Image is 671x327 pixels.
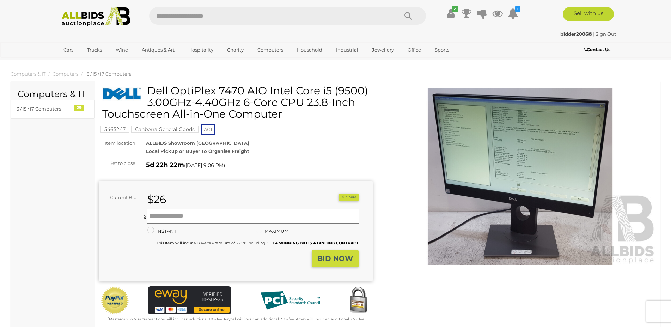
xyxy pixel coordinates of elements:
img: eWAY Payment Gateway [148,286,231,314]
a: Industrial [331,44,363,56]
a: Wine [111,44,133,56]
button: Share [339,194,358,201]
a: Sign Out [596,31,616,37]
h2: Computers & IT [18,89,88,99]
span: | [593,31,594,37]
div: Current Bid [99,194,142,202]
div: 29 [74,105,84,111]
a: Antiques & Art [137,44,179,56]
strong: ALLBIDS Showroom [GEOGRAPHIC_DATA] [146,140,249,146]
a: Canberra General Goods [131,126,199,132]
a: ✔ [446,7,456,20]
img: PCI DSS compliant [255,286,325,315]
a: Charity [222,44,248,56]
img: Allbids.com.au [58,7,134,26]
span: ( ) [184,162,225,168]
a: Computers [253,44,288,56]
a: Computers [53,71,78,77]
a: 1 [508,7,518,20]
i: ✔ [452,6,458,12]
a: Sell with us [563,7,614,21]
button: BID NOW [312,250,359,267]
a: Hospitality [184,44,218,56]
a: 54652-17 [100,126,129,132]
a: Sports [430,44,454,56]
a: bidder2006 [560,31,593,37]
div: Set to close [93,159,141,167]
a: [GEOGRAPHIC_DATA] [59,56,118,67]
a: Household [292,44,327,56]
a: Cars [59,44,78,56]
a: i3 / i5 / i7 Computers 29 [11,100,95,118]
span: ACT [201,124,215,135]
label: INSTANT [147,227,176,235]
img: Official PayPal Seal [100,286,129,315]
li: Watch this item [331,194,338,201]
a: Office [403,44,426,56]
div: i3 / i5 / i7 Computers [15,105,73,113]
b: A WINNING BID IS A BINDING CONTRACT [275,240,359,245]
button: Search [391,7,426,25]
span: [DATE] 9:06 PM [185,162,224,168]
strong: 5d 22h 22m [146,161,184,169]
label: MAXIMUM [256,227,288,235]
h1: Dell OptiPlex 7470 AIO Intel Core i5 (9500) 3.00GHz-4.40GHz 6-Core CPU 23.8-Inch Touchscreen All-... [102,85,371,120]
strong: $26 [147,193,166,206]
img: Secured by Rapid SSL [344,286,372,315]
a: i3 / i5 / i7 Computers [85,71,131,77]
small: This Item will incur a Buyer's Premium of 22.5% including GST. [157,240,359,245]
div: Item location [93,139,141,147]
img: Dell OptiPlex 7470 AIO Intel Core i5 (9500) 3.00GHz-4.40GHz 6-Core CPU 23.8-Inch Touchscreen All-... [102,87,142,101]
mark: Canberra General Goods [131,126,199,133]
small: Mastercard & Visa transactions will incur an additional 1.9% fee. Paypal will incur an additional... [108,317,365,321]
strong: Local Pickup or Buyer to Organise Freight [146,148,249,154]
a: Trucks [83,44,106,56]
i: 1 [515,6,520,12]
a: Contact Us [584,46,612,54]
b: Contact Us [584,47,610,52]
a: Computers & IT [11,71,45,77]
strong: bidder2006 [560,31,592,37]
img: Dell OptiPlex 7470 AIO Intel Core i5 (9500) 3.00GHz-4.40GHz 6-Core CPU 23.8-Inch Touchscreen All-... [383,88,657,265]
a: Jewellery [367,44,398,56]
strong: BID NOW [317,254,353,263]
mark: 54652-17 [100,126,129,133]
